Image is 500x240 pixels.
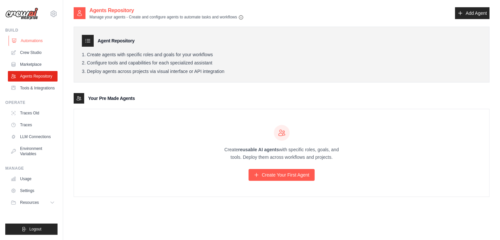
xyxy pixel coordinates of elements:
[8,132,58,142] a: LLM Connections
[8,143,58,159] a: Environment Variables
[5,166,58,171] div: Manage
[8,108,58,118] a: Traces Old
[89,7,244,14] h2: Agents Repository
[8,59,58,70] a: Marketplace
[8,71,58,82] a: Agents Repository
[5,100,58,105] div: Operate
[88,95,135,102] h3: Your Pre Made Agents
[219,146,345,161] p: Create with specific roles, goals, and tools. Deploy them across workflows and projects.
[82,60,481,66] li: Configure tools and capabilities for each specialized assistant
[82,52,481,58] li: Create agents with specific roles and goals for your workflows
[8,120,58,130] a: Traces
[5,8,38,20] img: Logo
[238,147,279,152] strong: reusable AI agents
[9,36,58,46] a: Automations
[82,69,481,75] li: Deploy agents across projects via visual interface or API integration
[5,28,58,33] div: Build
[8,174,58,184] a: Usage
[8,47,58,58] a: Crew Studio
[249,169,315,181] a: Create Your First Agent
[20,200,39,205] span: Resources
[455,7,489,19] a: Add Agent
[29,227,41,232] span: Logout
[98,37,134,44] h3: Agent Repository
[8,83,58,93] a: Tools & Integrations
[5,224,58,235] button: Logout
[8,197,58,208] button: Resources
[89,14,244,20] p: Manage your agents - Create and configure agents to automate tasks and workflows
[8,185,58,196] a: Settings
